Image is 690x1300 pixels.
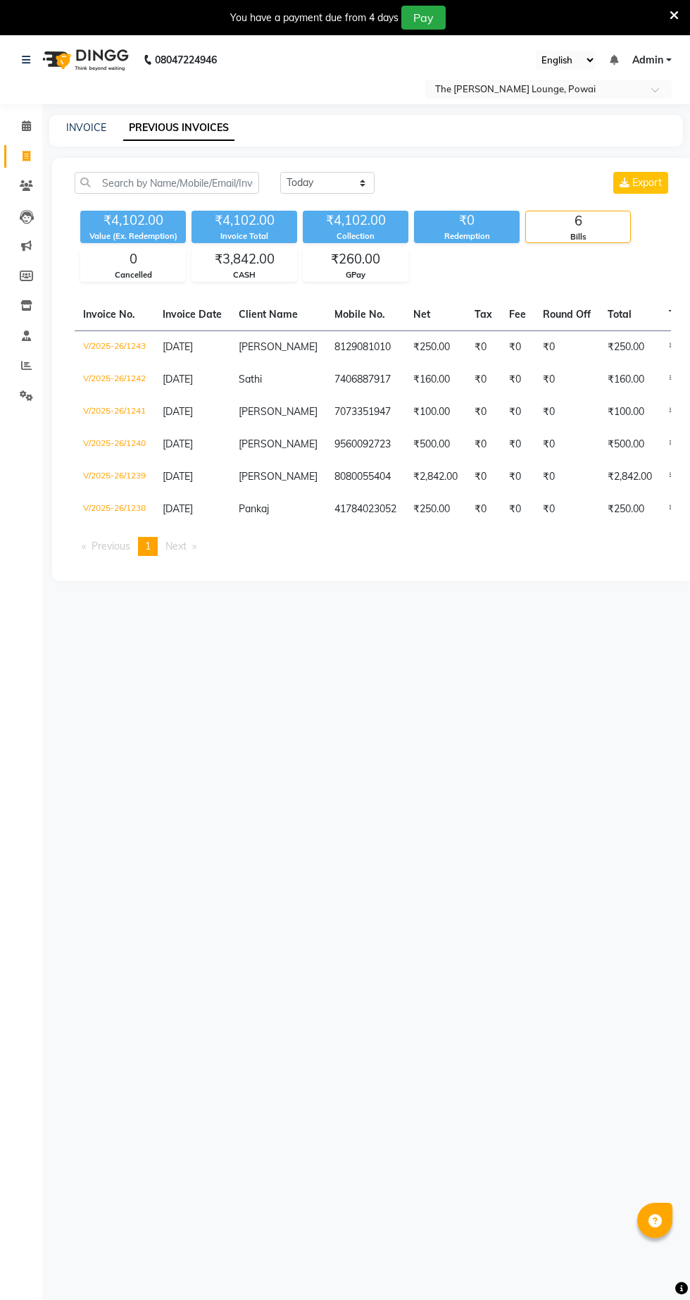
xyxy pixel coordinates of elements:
[123,116,234,141] a: PREVIOUS INVOICES
[163,405,193,418] span: [DATE]
[534,493,599,526] td: ₹0
[526,211,630,231] div: 6
[414,211,520,230] div: ₹0
[599,428,660,461] td: ₹500.00
[509,308,526,321] span: Fee
[501,330,534,364] td: ₹0
[501,461,534,493] td: ₹0
[36,40,132,80] img: logo
[163,502,193,515] span: [DATE]
[163,308,222,321] span: Invoice Date
[466,493,501,526] td: ₹0
[401,6,446,30] button: Pay
[326,330,405,364] td: 8129081010
[475,308,492,321] span: Tax
[326,493,405,526] td: 41784023052
[326,396,405,428] td: 7073351947
[334,308,385,321] span: Mobile No.
[414,230,520,242] div: Redemption
[163,470,193,483] span: [DATE]
[466,396,501,428] td: ₹0
[192,249,296,269] div: ₹3,842.00
[326,364,405,396] td: 7406887917
[81,249,185,269] div: 0
[405,428,466,461] td: ₹500.00
[75,461,154,493] td: V/2025-26/1239
[543,308,591,321] span: Round Off
[405,330,466,364] td: ₹250.00
[599,330,660,364] td: ₹250.00
[75,364,154,396] td: V/2025-26/1242
[534,330,599,364] td: ₹0
[239,502,269,515] span: Pankaj
[163,438,193,450] span: [DATE]
[163,340,193,353] span: [DATE]
[501,364,534,396] td: ₹0
[239,340,318,353] span: [PERSON_NAME]
[75,537,671,556] nav: Pagination
[466,330,501,364] td: ₹0
[466,461,501,493] td: ₹0
[534,461,599,493] td: ₹0
[192,269,296,281] div: CASH
[303,249,408,269] div: ₹260.00
[501,428,534,461] td: ₹0
[230,11,399,25] div: You have a payment due from 4 days
[303,230,408,242] div: Collection
[239,308,298,321] span: Client Name
[466,428,501,461] td: ₹0
[75,330,154,364] td: V/2025-26/1243
[326,428,405,461] td: 9560092723
[405,364,466,396] td: ₹160.00
[163,373,193,385] span: [DATE]
[405,396,466,428] td: ₹100.00
[613,172,668,194] button: Export
[66,121,106,134] a: INVOICE
[192,211,297,230] div: ₹4,102.00
[155,40,217,80] b: 08047224946
[526,231,630,243] div: Bills
[303,211,408,230] div: ₹4,102.00
[632,176,662,189] span: Export
[534,396,599,428] td: ₹0
[239,405,318,418] span: [PERSON_NAME]
[608,308,632,321] span: Total
[405,493,466,526] td: ₹250.00
[75,428,154,461] td: V/2025-26/1240
[413,308,430,321] span: Net
[501,396,534,428] td: ₹0
[599,461,660,493] td: ₹2,842.00
[239,470,318,483] span: [PERSON_NAME]
[534,364,599,396] td: ₹0
[239,438,318,450] span: [PERSON_NAME]
[632,53,663,68] span: Admin
[75,172,259,194] input: Search by Name/Mobile/Email/Invoice No
[501,493,534,526] td: ₹0
[405,461,466,493] td: ₹2,842.00
[192,230,297,242] div: Invoice Total
[326,461,405,493] td: 8080055404
[75,493,154,526] td: V/2025-26/1238
[145,540,151,552] span: 1
[92,540,130,552] span: Previous
[81,269,185,281] div: Cancelled
[80,211,186,230] div: ₹4,102.00
[239,373,262,385] span: Sathi
[75,396,154,428] td: V/2025-26/1241
[165,540,187,552] span: Next
[80,230,186,242] div: Value (Ex. Redemption)
[303,269,408,281] div: GPay
[599,396,660,428] td: ₹100.00
[466,364,501,396] td: ₹0
[83,308,135,321] span: Invoice No.
[599,493,660,526] td: ₹250.00
[599,364,660,396] td: ₹160.00
[669,308,684,321] span: Tip
[534,428,599,461] td: ₹0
